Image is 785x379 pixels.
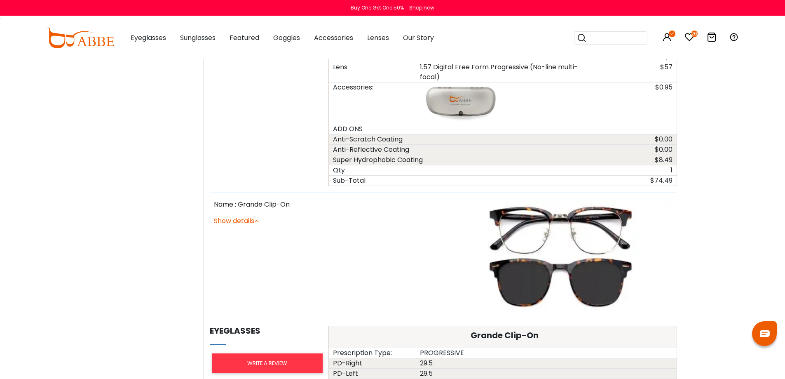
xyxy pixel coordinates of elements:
div: Shop now [409,4,434,12]
span: Featured [230,33,259,42]
a: Write a Review [212,353,323,372]
div: PROGRESSIVE [416,348,677,358]
div: $74.49 [416,176,677,186]
div: 29.5 [416,369,677,379]
span: Eyeglasses [131,33,166,42]
div: PD-Right [329,358,416,368]
h5: Eyeglasses [210,326,321,336]
span: Sunglasses [180,33,216,42]
div: PD-Left [329,369,416,379]
img: medium.jpg [420,82,503,124]
p: Name : Grande Clip-On [214,200,439,210]
i: 26 [691,31,698,37]
div: $0.00 [590,145,677,155]
span: Accessories [314,33,353,42]
div: Anti-Reflective Coating [329,145,503,155]
h5: Grande Clip-On [335,330,675,340]
div: Buy One Get One 50% [351,4,404,12]
div: Prescription Type: [329,348,416,358]
a: Shop now [405,4,434,11]
div: Anti-Scratch Coating [329,134,503,144]
div: 1.57 Digital Free Form Progressive (No-line multi-focal) [416,62,590,82]
div: 29.5 [416,358,677,368]
img: abbeglasses.com [47,28,114,48]
div: ADD ONS [329,124,416,134]
span: Lenses [367,33,389,42]
a: 26 [684,34,694,43]
span: Goggles [273,33,300,42]
span: Our Story [403,33,434,42]
span: $0.95 [655,82,673,92]
div: Qty [329,165,416,175]
a: Show details [214,216,258,226]
div: Sub-Total [329,176,416,186]
div: Super Hydrophobic Coating [329,155,503,165]
div: 1 [416,165,677,175]
div: $0.00 [590,134,677,144]
img: chat [760,330,770,337]
div: Accessories: [329,82,416,124]
div: $8.49 [590,155,677,165]
span: $57 [660,62,673,72]
div: Lens [329,62,416,82]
